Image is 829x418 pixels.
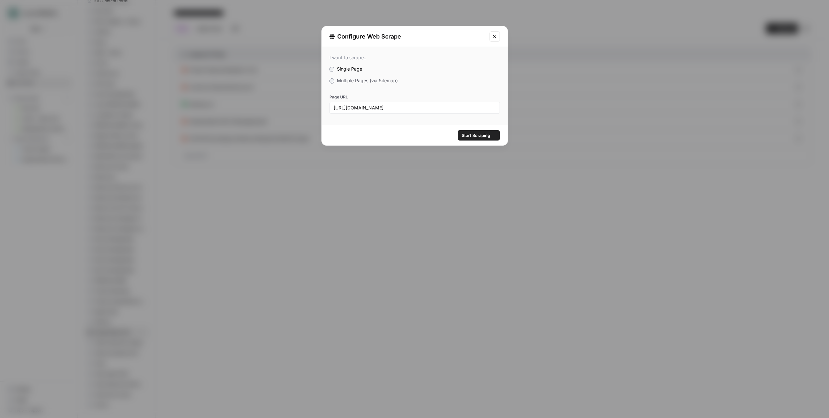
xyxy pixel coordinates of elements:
[329,94,500,100] label: Page URL
[334,105,496,111] input: e.g: www.domain.com/blog/article-title
[489,31,500,42] button: Close modal
[458,130,500,141] button: Start Scraping
[337,78,398,83] span: Multiple Pages (via Sitemap)
[329,67,335,72] input: Single Page
[329,55,500,61] div: I want to scrape...
[462,132,490,139] span: Start Scraping
[337,66,362,72] span: Single Page
[329,78,335,84] input: Multiple Pages (via Sitemap)
[329,32,486,41] div: Configure Web Scrape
